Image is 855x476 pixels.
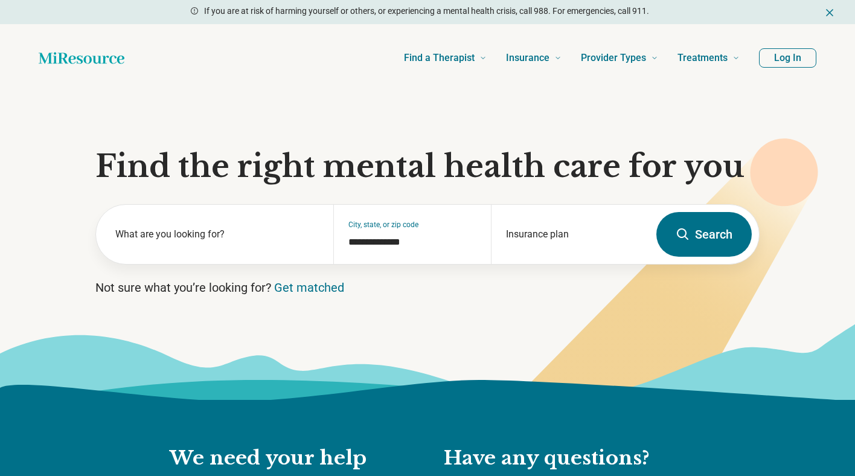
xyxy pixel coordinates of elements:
span: Provider Types [581,50,646,66]
a: Get matched [274,280,344,295]
h2: Have any questions? [444,446,685,471]
button: Dismiss [824,5,836,19]
a: Find a Therapist [404,34,487,82]
p: If you are at risk of harming yourself or others, or experiencing a mental health crisis, call 98... [204,5,649,18]
label: What are you looking for? [115,227,319,242]
button: Log In [759,48,816,68]
span: Insurance [506,50,549,66]
span: Find a Therapist [404,50,475,66]
h2: We need your help [170,446,420,471]
p: Not sure what you’re looking for? [95,279,760,296]
button: Search [656,212,752,257]
a: Treatments [677,34,740,82]
a: Home page [39,46,124,70]
a: Insurance [506,34,562,82]
a: Provider Types [581,34,658,82]
h1: Find the right mental health care for you [95,149,760,185]
span: Treatments [677,50,728,66]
